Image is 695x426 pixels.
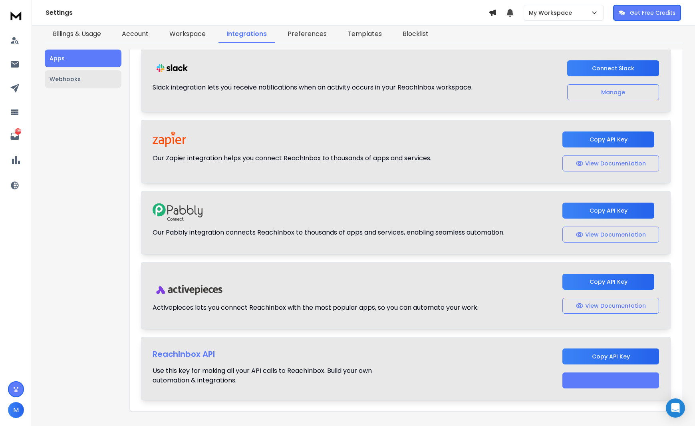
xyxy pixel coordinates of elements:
[666,398,685,418] div: Open Intercom Messenger
[562,131,654,147] button: Copy API Key
[529,9,575,17] p: My Workspace
[153,83,473,92] p: Slack integration lets you receive notifications when an activity occurs in your ReachInbox works...
[153,228,504,237] p: Our Pabbly integration connects ReachInbox to thousands of apps and services, enabling seamless a...
[114,26,157,43] a: Account
[562,372,659,388] button: View Documentation
[562,155,659,171] button: View Documentation
[562,203,654,219] button: Copy API Key
[630,9,675,17] p: Get Free Credits
[45,50,121,67] button: Apps
[562,348,659,364] button: Copy API Key
[562,298,659,314] button: View Documentation
[153,303,479,313] p: Activepieces lets you connect Reachinbox with the most popular apps, so you can automate your work.
[153,348,372,360] h1: ReachInbox API
[567,60,659,76] button: Connect Slack
[161,26,214,43] a: Workspace
[46,8,488,18] h1: Settings
[340,26,390,43] a: Templates
[567,84,659,100] button: Manage
[395,26,437,43] a: Blocklist
[8,402,24,418] button: M
[15,128,21,135] p: 8259
[153,366,372,385] p: Use this key for making all your API calls to ReachInbox. Build your own automation & integrations.
[45,26,109,43] a: Billings & Usage
[218,26,275,43] a: Integrations
[45,70,121,88] button: Webhooks
[153,153,431,163] p: Our Zapier integration helps you connect ReachInbox to thousands of apps and services.
[613,5,681,21] button: Get Free Credits
[8,8,24,23] img: logo
[7,128,23,144] a: 8259
[280,26,335,43] a: Preferences
[562,227,659,243] button: View Documentation
[562,274,654,290] button: Copy API Key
